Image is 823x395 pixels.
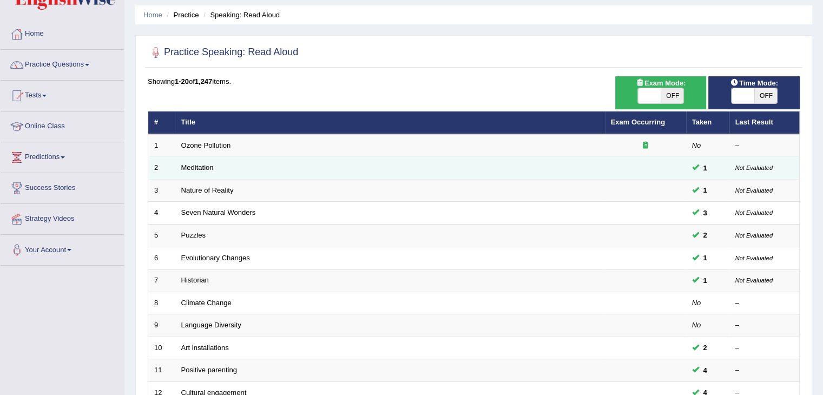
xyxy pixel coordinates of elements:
a: Language Diversity [181,321,241,329]
span: Time Mode: [726,77,782,89]
span: You can still take this question [699,365,712,376]
a: Home [1,19,124,46]
span: OFF [661,88,683,103]
a: Online Class [1,111,124,139]
h2: Practice Speaking: Read Aloud [148,44,298,61]
td: 6 [148,247,175,269]
em: No [692,321,701,329]
b: 1,247 [195,77,213,85]
span: You can still take this question [699,252,712,264]
a: Meditation [181,163,214,172]
div: Showing of items. [148,76,800,87]
span: Exam Mode: [631,77,690,89]
a: Success Stories [1,173,124,200]
a: Positive parenting [181,366,237,374]
small: Not Evaluated [735,277,773,284]
a: Tests [1,81,124,108]
li: Speaking: Read Aloud [201,10,280,20]
div: Show exams occurring in exams [615,76,707,109]
a: Your Account [1,235,124,262]
a: Evolutionary Changes [181,254,250,262]
span: You can still take this question [699,342,712,353]
a: Exam Occurring [611,118,665,126]
a: Climate Change [181,299,232,307]
a: Art installations [181,344,229,352]
th: Title [175,111,605,134]
td: 1 [148,134,175,157]
td: 5 [148,225,175,247]
a: Practice Questions [1,50,124,77]
span: You can still take this question [699,185,712,196]
a: Strategy Videos [1,204,124,231]
span: You can still take this question [699,275,712,286]
a: Home [143,11,162,19]
small: Not Evaluated [735,187,773,194]
th: Last Result [729,111,800,134]
small: Not Evaluated [735,255,773,261]
a: Seven Natural Wonders [181,208,256,216]
span: You can still take this question [699,229,712,241]
div: – [735,298,794,308]
td: 3 [148,179,175,202]
div: – [735,320,794,331]
span: OFF [754,88,777,103]
li: Practice [164,10,199,20]
div: – [735,365,794,376]
span: You can still take this question [699,162,712,174]
a: Historian [181,276,209,284]
td: 9 [148,314,175,337]
td: 10 [148,337,175,359]
em: No [692,141,701,149]
th: Taken [686,111,729,134]
th: # [148,111,175,134]
div: Exam occurring question [611,141,680,151]
div: – [735,141,794,151]
div: – [735,343,794,353]
td: 11 [148,359,175,382]
td: 4 [148,202,175,225]
td: 7 [148,269,175,292]
td: 2 [148,157,175,180]
a: Nature of Reality [181,186,234,194]
a: Ozone Pollution [181,141,231,149]
small: Not Evaluated [735,209,773,216]
a: Puzzles [181,231,206,239]
small: Not Evaluated [735,232,773,239]
td: 8 [148,292,175,314]
em: No [692,299,701,307]
small: Not Evaluated [735,164,773,171]
a: Predictions [1,142,124,169]
b: 1-20 [175,77,189,85]
span: You can still take this question [699,207,712,219]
